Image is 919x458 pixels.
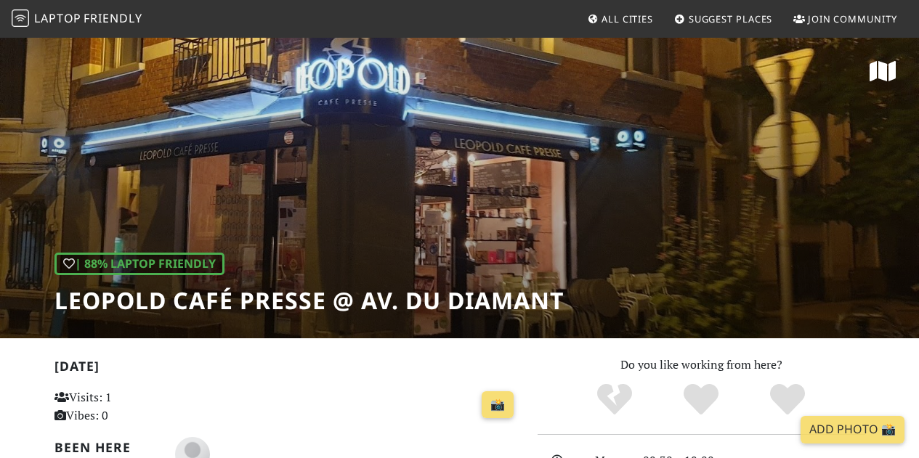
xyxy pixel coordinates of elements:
a: Suggest Places [668,6,779,32]
a: LaptopFriendly LaptopFriendly [12,7,142,32]
span: Laptop [34,10,81,26]
div: Yes [658,382,745,418]
a: Join Community [788,6,903,32]
h2: Been here [54,440,158,455]
span: Join Community [808,12,897,25]
span: Suggest Places [689,12,773,25]
p: Visits: 1 Vibes: 0 [54,388,198,425]
p: Do you like working from here? [538,356,865,375]
h2: [DATE] [54,359,520,380]
a: Add Photo 📸 [801,416,904,443]
a: All Cities [581,6,659,32]
div: Definitely! [744,382,830,418]
div: No [572,382,658,418]
span: All Cities [602,12,653,25]
span: Friendly [84,10,142,26]
img: LaptopFriendly [12,9,29,27]
h1: Leopold Café Presse @ Av. du Diamant [54,287,564,314]
a: 📸 [482,391,514,419]
div: | 88% Laptop Friendly [54,253,224,276]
